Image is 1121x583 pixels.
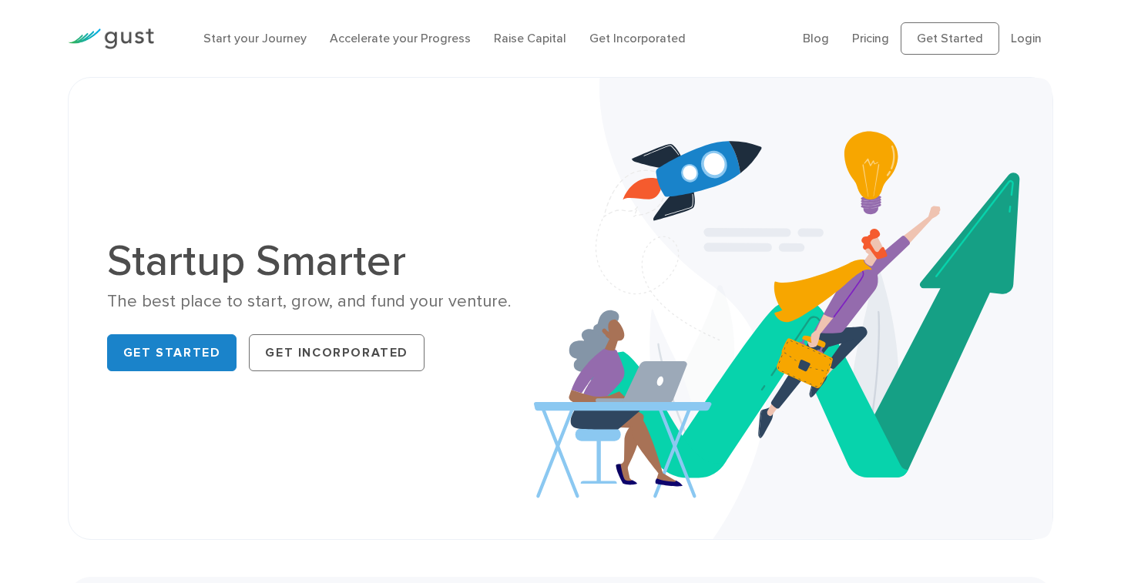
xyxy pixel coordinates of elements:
a: Get Incorporated [589,31,686,45]
h1: Startup Smarter [107,240,549,283]
a: Blog [803,31,829,45]
a: Get Incorporated [249,334,425,371]
a: Login [1011,31,1042,45]
div: The best place to start, grow, and fund your venture. [107,290,549,313]
a: Get Started [901,22,999,55]
a: Start your Journey [203,31,307,45]
a: Raise Capital [494,31,566,45]
img: Gust Logo [68,28,154,49]
img: Startup Smarter Hero [534,78,1053,539]
a: Accelerate your Progress [330,31,471,45]
a: Pricing [852,31,889,45]
a: Get Started [107,334,237,371]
